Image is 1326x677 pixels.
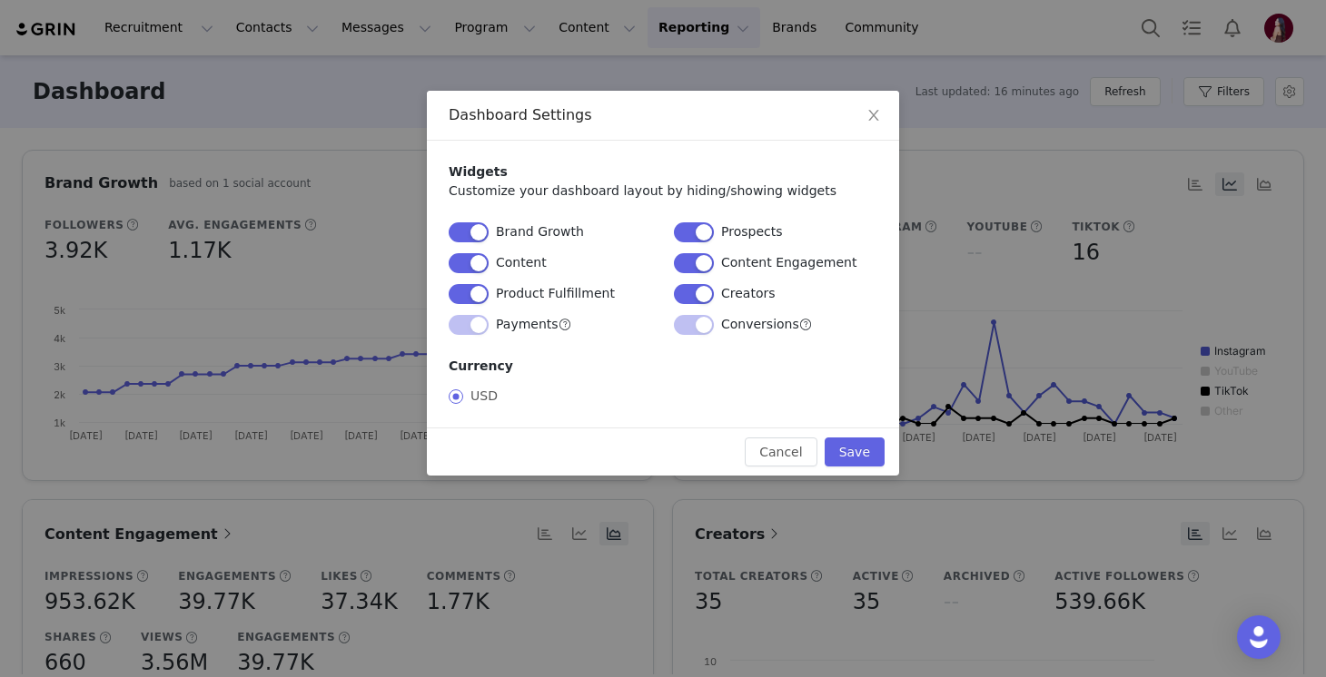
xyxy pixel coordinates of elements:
h4: Widgets [449,162,877,182]
span: USD [463,388,505,403]
p: Product Fulfillment [496,284,615,303]
p: Brand Growth [496,222,584,241]
p: Content [496,253,547,272]
button: Cancel [745,437,816,466]
p: Content Engagement [721,253,856,272]
p: Payments [496,315,559,334]
p: Customize your dashboard layout by hiding/showing widgets [449,182,877,201]
div: Dashboard Settings [449,105,877,125]
button: Save [825,437,885,466]
p: Conversions [721,315,799,334]
button: Close [848,91,899,142]
p: Creators [721,284,776,303]
p: Prospects [721,222,782,241]
div: Open Intercom Messenger [1237,615,1281,659]
i: icon: close [866,108,881,123]
h4: Currency [449,357,877,376]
